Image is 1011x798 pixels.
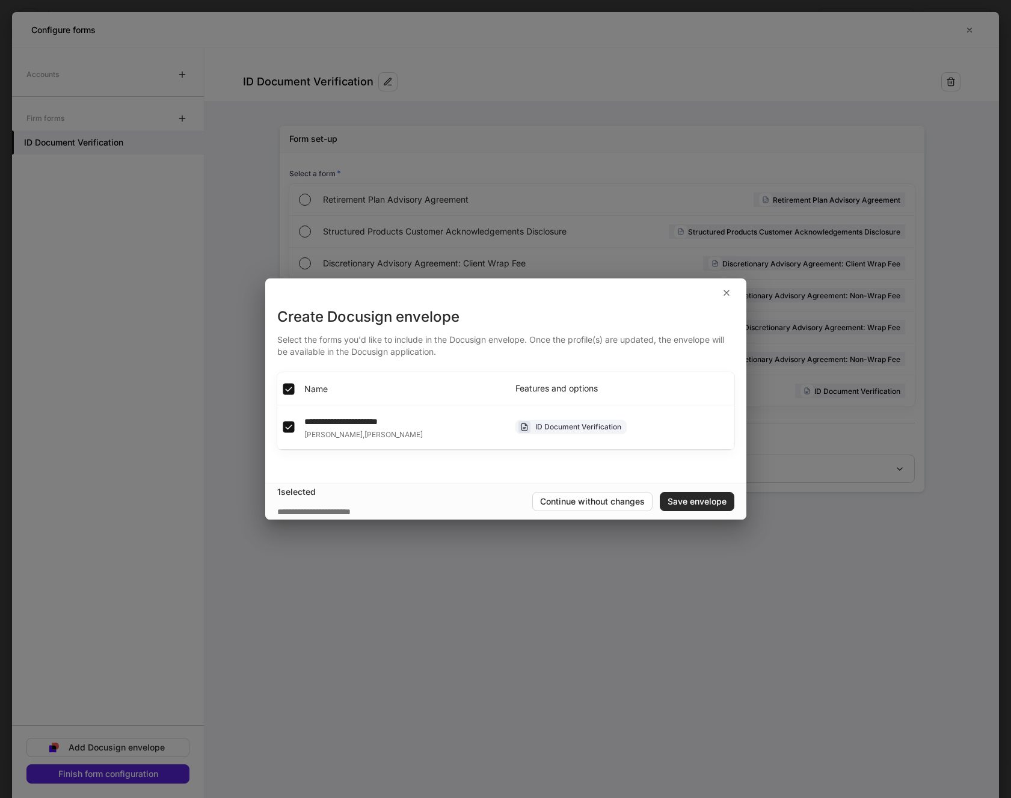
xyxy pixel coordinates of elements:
[540,497,645,506] div: Continue without changes
[277,486,532,498] div: 1 selected
[304,430,423,440] div: ,
[506,372,734,405] th: Features and options
[660,492,734,511] button: Save envelope
[364,430,423,440] span: [PERSON_NAME]
[532,492,653,511] button: Continue without changes
[668,497,727,506] div: Save envelope
[304,383,328,395] span: Name
[535,421,621,432] div: ID Document Verification
[277,327,734,358] div: Select the forms you'd like to include in the Docusign envelope. Once the profile(s) are updated,...
[277,307,734,327] div: Create Docusign envelope
[304,430,363,440] span: [PERSON_NAME]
